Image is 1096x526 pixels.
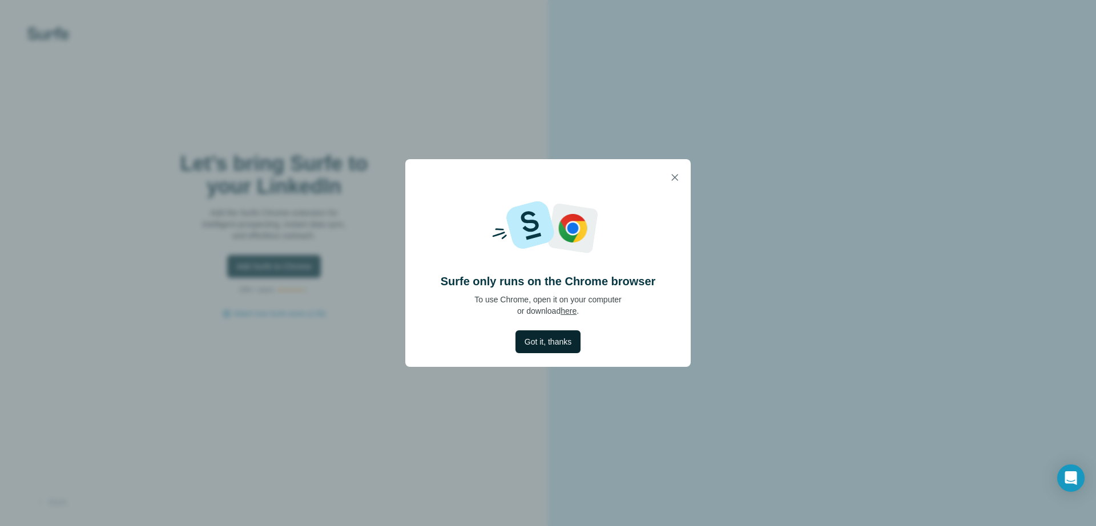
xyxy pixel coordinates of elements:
[525,336,571,347] span: Got it, thanks
[561,306,577,315] a: here
[476,196,620,260] img: Surfe and Google logos
[515,330,581,353] button: Got it, thanks
[1057,464,1085,492] div: Open Intercom Messenger
[474,294,622,317] p: To use Chrome, open it on your computer or download .
[441,273,656,289] h4: Surfe only runs on the Chrome browser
